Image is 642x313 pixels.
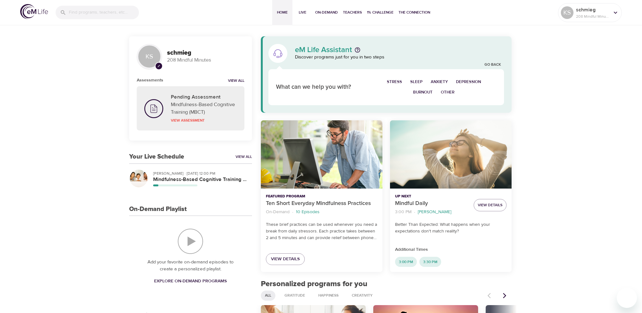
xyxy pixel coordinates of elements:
p: 10 Episodes [296,209,320,215]
p: These brief practices can be used whenever you need a break from daily stressors. Each practice t... [266,221,377,241]
div: Happiness [314,291,343,301]
a: View All [236,154,252,160]
h3: On-Demand Playlist [129,206,187,213]
p: Better Than Expected: What happens when your expectations don't match reality? [395,221,507,235]
button: Anxiety [427,77,452,87]
div: Creativity [348,291,377,301]
span: Sleep [410,78,423,86]
p: View Assessment [171,117,237,123]
p: Featured Program [266,194,377,199]
button: Ten Short Everyday Mindfulness Practices [261,120,382,189]
p: What can we help you with? [276,83,363,92]
h3: schmieg [167,49,244,57]
span: Other [441,89,454,96]
a: View all notifications [228,78,244,84]
p: eM Life Assistant [295,46,352,54]
p: Ten Short Everyday Mindfulness Practices [266,199,377,208]
button: Stress [383,77,406,87]
p: Mindful Daily [395,199,469,208]
button: View Details [474,199,507,211]
a: Explore On-Demand Programs [152,275,229,287]
button: Depression [452,77,485,87]
li: · [414,208,415,216]
nav: breadcrumb [395,208,469,216]
span: Burnout [413,89,433,96]
a: View Details [266,253,305,265]
div: Gratitude [280,291,309,301]
div: KS [137,44,162,69]
div: 3:00 PM [395,257,417,267]
button: Next items [498,289,512,303]
p: 208 Mindful Minutes [576,14,609,19]
span: Depression [456,78,481,86]
span: The Connection [399,9,430,16]
p: Mindfulness-Based Cognitive Training (MBCT) [171,101,237,116]
h3: Your Live Schedule [129,153,184,160]
div: KS [561,6,573,19]
iframe: Button to launch messaging window [617,288,637,308]
span: Creativity [348,293,376,298]
span: All [261,293,275,298]
nav: breadcrumb [266,208,377,216]
button: Mindful Daily [390,120,512,189]
p: On-Demand [266,209,290,215]
p: Additional Times [395,246,507,253]
span: Live [295,9,310,16]
p: Discover programs just for you in two steps [295,54,504,61]
span: View Details [271,255,300,263]
span: View Details [478,202,502,208]
p: schmieg [576,6,609,14]
span: Teachers [343,9,362,16]
div: All [261,291,275,301]
p: [PERSON_NAME] · [DATE] 12:00 PM [153,171,247,176]
p: [PERSON_NAME] [418,209,451,215]
span: 1% Challenge [367,9,393,16]
button: Sleep [406,77,427,87]
input: Find programs, teachers, etc... [69,6,139,19]
span: Happiness [315,293,342,298]
span: On-Demand [315,9,338,16]
div: 3:30 PM [419,257,441,267]
img: eM Life Assistant [273,48,283,58]
h5: Pending Assessment [171,94,237,100]
h6: Assessments [137,77,163,84]
span: 3:00 PM [395,259,417,265]
span: Anxiety [431,78,448,86]
span: Explore On-Demand Programs [154,277,227,285]
h2: Personalized programs for you [261,280,512,289]
a: Go Back [484,62,501,68]
span: Home [275,9,290,16]
span: Gratitude [281,293,309,298]
li: · [292,208,293,216]
button: Burnout [409,87,437,98]
p: 208 Mindful Minutes [167,57,244,64]
span: Stress [387,78,402,86]
img: On-Demand Playlist [178,229,203,254]
span: 3:30 PM [419,259,441,265]
h5: Mindfulness-Based Cognitive Training (MBCT) [153,176,247,183]
img: logo [20,4,48,19]
p: Add your favorite on-demand episodes to create a personalized playlist. [142,259,239,273]
button: Other [437,87,459,98]
p: 3:00 PM [395,209,411,215]
p: Up Next [395,194,469,199]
